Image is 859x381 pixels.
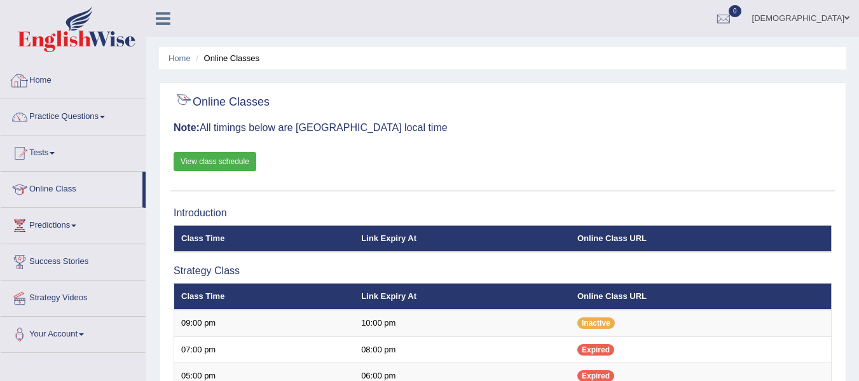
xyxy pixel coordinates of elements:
[174,152,256,171] a: View class schedule
[570,283,832,310] th: Online Class URL
[1,281,146,312] a: Strategy Videos
[1,172,142,204] a: Online Class
[174,122,200,133] b: Note:
[354,310,570,336] td: 10:00 pm
[174,93,270,112] h2: Online Classes
[174,265,832,277] h3: Strategy Class
[577,344,614,356] span: Expired
[1,317,146,349] a: Your Account
[1,63,146,95] a: Home
[570,225,832,252] th: Online Class URL
[354,336,570,363] td: 08:00 pm
[1,244,146,276] a: Success Stories
[1,208,146,240] a: Predictions
[174,310,355,336] td: 09:00 pm
[1,135,146,167] a: Tests
[174,225,355,252] th: Class Time
[174,283,355,310] th: Class Time
[174,336,355,363] td: 07:00 pm
[168,53,191,63] a: Home
[174,207,832,219] h3: Introduction
[729,5,741,17] span: 0
[174,122,832,134] h3: All timings below are [GEOGRAPHIC_DATA] local time
[1,99,146,131] a: Practice Questions
[577,317,615,329] span: Inactive
[354,283,570,310] th: Link Expiry At
[354,225,570,252] th: Link Expiry At
[193,52,259,64] li: Online Classes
